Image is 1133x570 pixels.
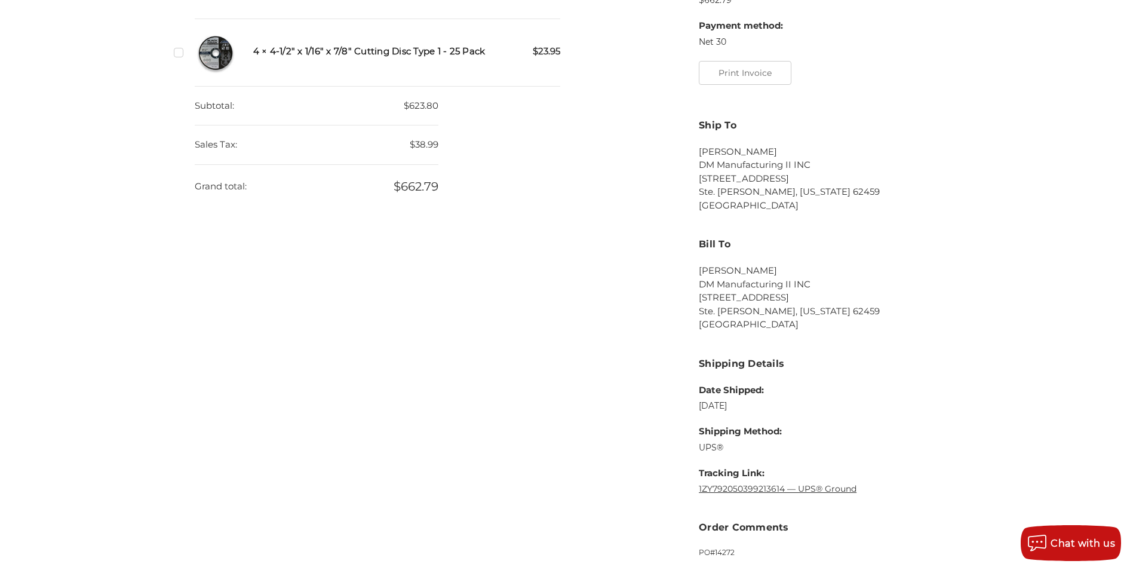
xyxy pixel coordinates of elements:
dt: Sales Tax: [195,125,237,164]
dd: $662.79 [195,165,438,208]
dd: Net 30 [699,36,783,48]
dd: [DATE] [699,400,856,412]
span: Chat with us [1051,538,1115,549]
dd: $38.99 [195,125,438,165]
dt: Date Shipped: [699,384,856,397]
h3: Ship To [699,118,938,133]
dt: Payment method: [699,19,783,33]
h3: Bill To [699,237,938,252]
h5: 4 × 4-1/2" x 1/16" x 7/8" Cutting Disc Type 1 - 25 Pack [253,45,561,59]
h3: Shipping Details [699,357,938,371]
li: DM Manufacturing II INC [699,278,938,292]
dd: $623.80 [195,87,438,126]
li: [STREET_ADDRESS] [699,291,938,305]
li: [STREET_ADDRESS] [699,172,938,186]
dt: Tracking Link: [699,467,856,480]
dt: Shipping Method: [699,425,856,439]
h3: Order Comments [699,520,938,535]
li: [PERSON_NAME] [699,264,938,278]
li: [GEOGRAPHIC_DATA] [699,199,938,213]
li: [PERSON_NAME] [699,145,938,159]
a: 1ZY792050399213614 — UPS® Ground [699,483,856,494]
img: 4-1/2" x 1/16" x 7/8" Cutting Disc Type 1 - 25 Pack [195,32,237,73]
li: DM Manufacturing II INC [699,158,938,172]
li: [GEOGRAPHIC_DATA] [699,318,938,332]
li: Ste. [PERSON_NAME], [US_STATE] 62459 [699,305,938,318]
dt: Subtotal: [195,87,234,125]
span: $23.95 [533,45,560,59]
li: Ste. [PERSON_NAME], [US_STATE] 62459 [699,185,938,199]
dt: Grand total: [195,167,247,206]
dd: UPS® [699,442,856,454]
button: Print Invoice [699,61,791,85]
p: PO#14272 [699,547,938,558]
button: Chat with us [1021,525,1121,561]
